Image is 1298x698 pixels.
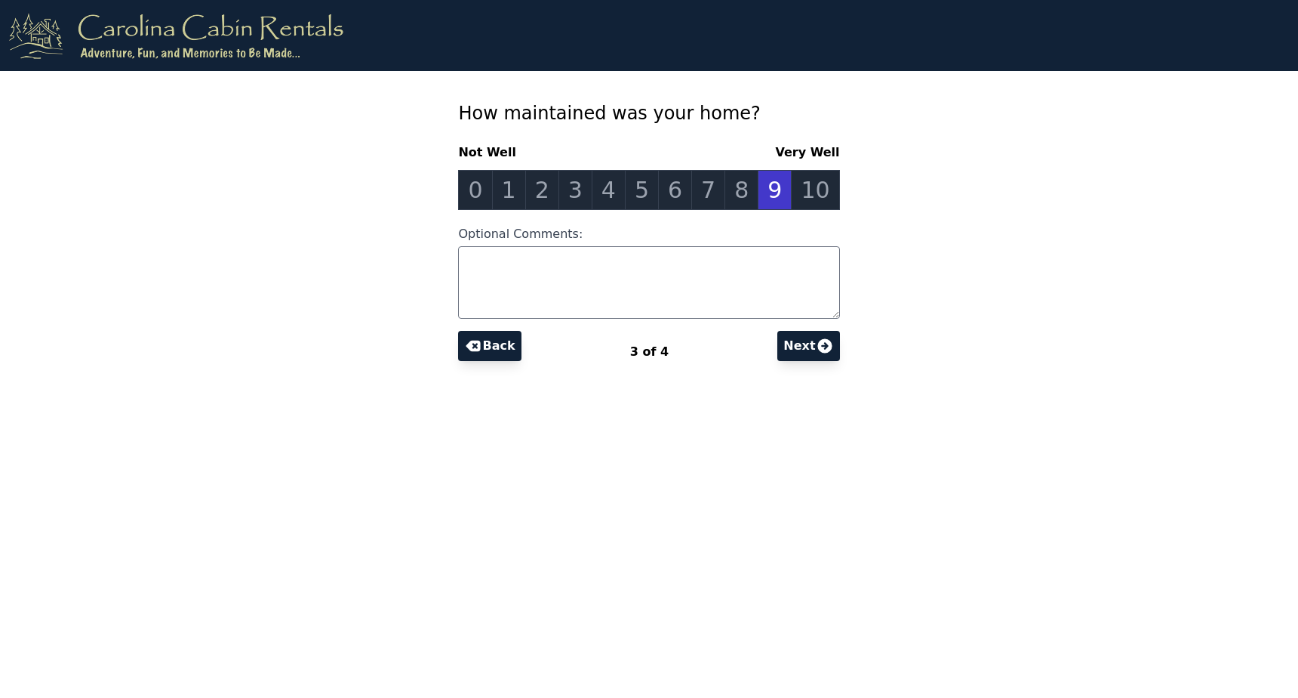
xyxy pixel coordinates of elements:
[492,170,526,210] a: 1
[458,170,492,210] a: 0
[458,144,522,162] span: Not Well
[458,246,839,319] textarea: Optional Comments:
[458,103,760,124] span: How maintained was your home?
[458,331,521,361] button: Back
[658,170,692,210] a: 6
[525,170,559,210] a: 2
[758,170,792,210] a: 9
[458,227,583,241] span: Optional Comments:
[724,170,758,210] a: 8
[592,170,626,210] a: 4
[769,144,839,162] span: Very Well
[777,331,839,361] button: Next
[630,344,669,359] span: 3 of 4
[558,170,592,210] a: 3
[625,170,659,210] a: 5
[691,170,725,210] a: 7
[791,170,839,210] a: 10
[9,12,343,59] img: logo.png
